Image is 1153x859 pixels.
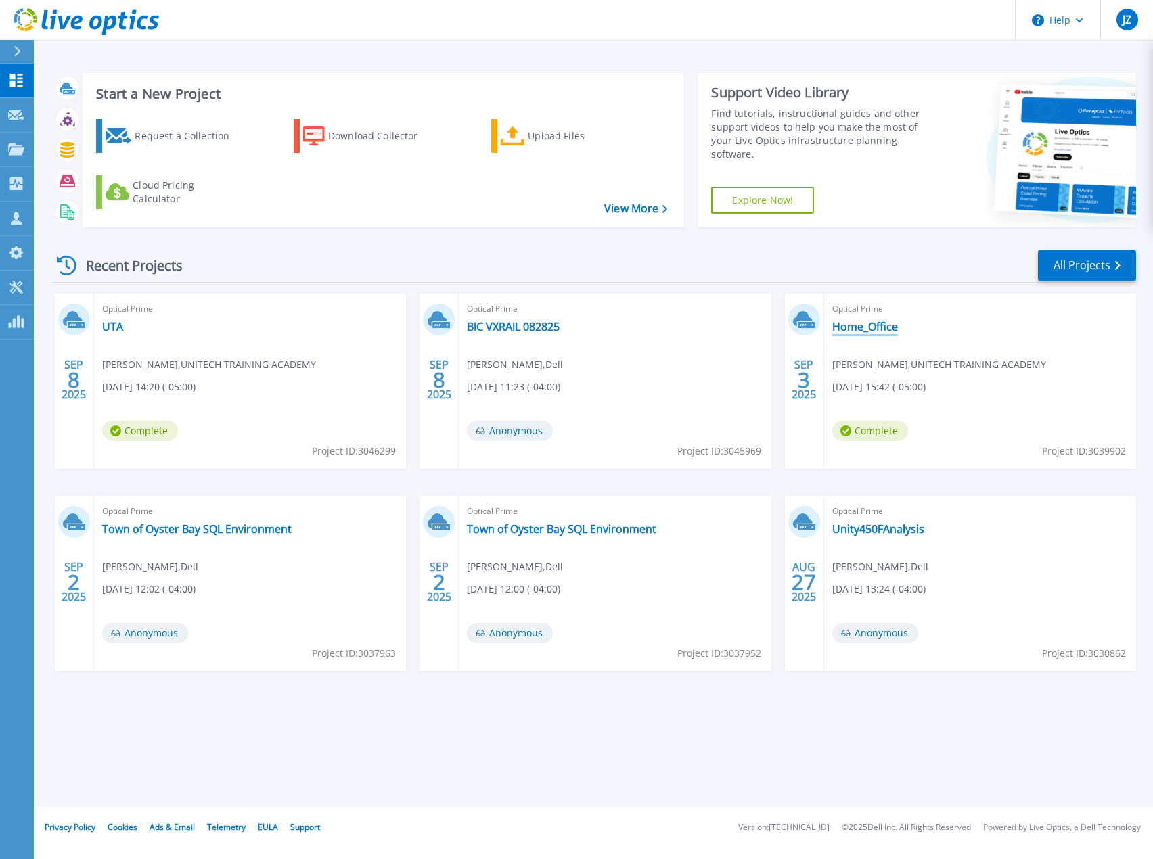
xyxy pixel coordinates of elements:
[96,119,247,153] a: Request a Collection
[798,374,810,386] span: 3
[842,823,971,832] li: © 2025 Dell Inc. All Rights Reserved
[467,559,563,574] span: [PERSON_NAME] , Dell
[426,355,452,404] div: SEP 2025
[150,821,195,833] a: Ads & Email
[738,823,830,832] li: Version: [TECHNICAL_ID]
[677,444,761,459] span: Project ID: 3045969
[433,374,445,386] span: 8
[791,557,817,607] div: AUG 2025
[61,557,87,607] div: SEP 2025
[426,557,452,607] div: SEP 2025
[312,444,396,459] span: Project ID: 3046299
[207,821,246,833] a: Telemetry
[328,122,436,149] div: Download Collector
[711,187,814,214] a: Explore Now!
[528,122,636,149] div: Upload Files
[467,320,560,333] a: BIC VXRAIL 082825
[52,249,201,282] div: Recent Projects
[102,421,178,441] span: Complete
[467,379,560,394] span: [DATE] 11:23 (-04:00)
[102,379,196,394] span: [DATE] 14:20 (-05:00)
[68,576,80,588] span: 2
[102,504,398,519] span: Optical Prime
[102,320,123,333] a: UTA
[102,357,316,372] span: [PERSON_NAME] , UNITECH TRAINING ACADEMY
[108,821,137,833] a: Cookies
[832,582,926,597] span: [DATE] 13:24 (-04:00)
[467,623,553,643] span: Anonymous
[832,320,898,333] a: Home_Office
[677,646,761,661] span: Project ID: 3037952
[68,374,80,386] span: 8
[102,522,292,536] a: Town of Oyster Bay SQL Environment
[1038,250,1136,281] a: All Projects
[467,504,763,519] span: Optical Prime
[96,87,667,101] h3: Start a New Project
[102,302,398,317] span: Optical Prime
[832,559,928,574] span: [PERSON_NAME] , Dell
[102,623,188,643] span: Anonymous
[832,302,1128,317] span: Optical Prime
[133,179,241,206] div: Cloud Pricing Calculator
[467,582,560,597] span: [DATE] 12:00 (-04:00)
[983,823,1141,832] li: Powered by Live Optics, a Dell Technology
[467,302,763,317] span: Optical Prime
[711,107,933,161] div: Find tutorials, instructional guides and other support videos to help you make the most of your L...
[467,357,563,372] span: [PERSON_NAME] , Dell
[604,202,667,215] a: View More
[294,119,445,153] a: Download Collector
[96,175,247,209] a: Cloud Pricing Calculator
[832,623,918,643] span: Anonymous
[433,576,445,588] span: 2
[491,119,642,153] a: Upload Files
[832,504,1128,519] span: Optical Prime
[792,576,816,588] span: 27
[467,421,553,441] span: Anonymous
[711,84,933,101] div: Support Video Library
[791,355,817,404] div: SEP 2025
[102,582,196,597] span: [DATE] 12:02 (-04:00)
[61,355,87,404] div: SEP 2025
[832,522,924,536] a: Unity450FAnalysis
[1123,14,1131,25] span: JZ
[467,522,656,536] a: Town of Oyster Bay SQL Environment
[135,122,243,149] div: Request a Collection
[258,821,278,833] a: EULA
[832,357,1046,372] span: [PERSON_NAME] , UNITECH TRAINING ACADEMY
[1042,646,1126,661] span: Project ID: 3030862
[312,646,396,661] span: Project ID: 3037963
[45,821,95,833] a: Privacy Policy
[102,559,198,574] span: [PERSON_NAME] , Dell
[1042,444,1126,459] span: Project ID: 3039902
[290,821,320,833] a: Support
[832,421,908,441] span: Complete
[832,379,926,394] span: [DATE] 15:42 (-05:00)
